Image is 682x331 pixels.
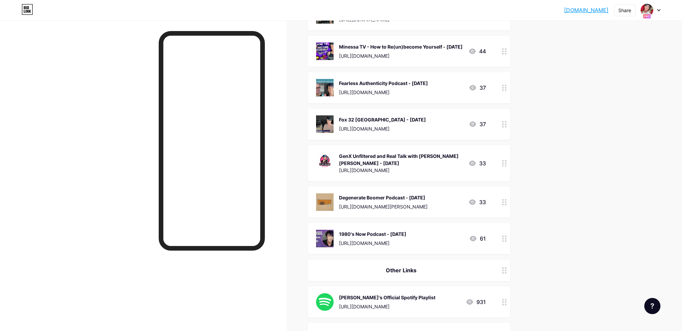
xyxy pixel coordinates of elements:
[339,167,463,174] div: [URL][DOMAIN_NAME]
[339,116,426,123] div: Fox 32 [GEOGRAPHIC_DATA] - [DATE]
[316,43,334,60] img: Minessa TV - How to Re(un)become Yourself - June 2024
[564,6,609,14] a: [DOMAIN_NAME]
[316,79,334,96] img: Fearless Authenticity Podcast - May 2024
[339,153,463,167] div: GenX Unfiltered and Real Talk with [PERSON_NAME] [PERSON_NAME] - [DATE]
[339,294,435,301] div: [PERSON_NAME]'s Official Spotify Playlist
[316,152,334,169] img: GenX Unfiltered and Real Talk with Natalie Jill - July 2023
[316,293,334,311] img: Slim Sherri's Official Spotify Playlist
[468,198,486,206] div: 33
[618,7,631,14] div: Share
[339,89,428,96] div: [URL][DOMAIN_NAME]
[468,47,486,55] div: 44
[339,80,428,87] div: Fearless Authenticity Podcast - [DATE]
[339,43,463,50] div: Minessa TV - How to Re(un)become Yourself - [DATE]
[316,193,334,211] img: Degenerate Boomer Podcast - March 2023
[316,266,486,274] div: Other Links
[339,203,428,210] div: [URL][DOMAIN_NAME][PERSON_NAME]
[339,52,463,59] div: [URL][DOMAIN_NAME]
[316,230,334,247] img: 1980's Now Podcast - Feb 2023
[339,125,426,132] div: [URL][DOMAIN_NAME]
[339,230,406,238] div: 1980's Now Podcast - [DATE]
[469,84,486,92] div: 37
[339,194,428,201] div: Degenerate Boomer Podcast - [DATE]
[469,235,486,243] div: 61
[468,159,486,167] div: 33
[466,298,486,306] div: 931
[339,303,435,310] div: [URL][DOMAIN_NAME]
[316,115,334,133] img: Fox 32 Chicago - Sept 2023
[641,4,653,17] img: therealslimsherri
[339,240,406,247] div: [URL][DOMAIN_NAME]
[469,120,486,128] div: 37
